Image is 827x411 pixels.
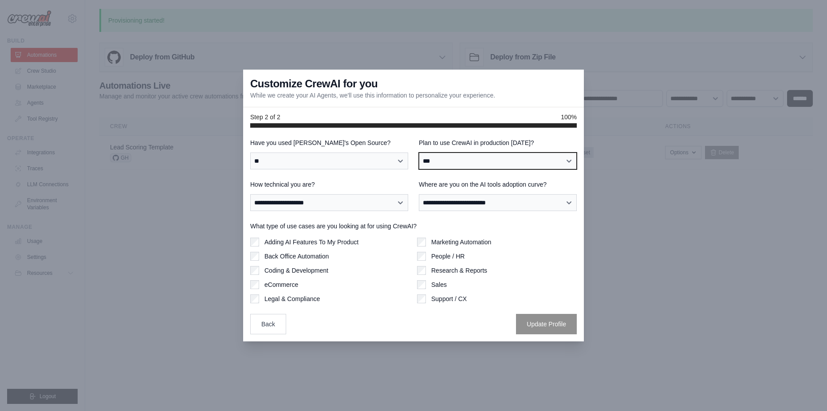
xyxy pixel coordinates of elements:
[431,252,465,261] label: People / HR
[419,138,577,147] label: Plan to use CrewAI in production [DATE]?
[431,238,491,247] label: Marketing Automation
[250,77,378,91] h3: Customize CrewAI for you
[561,113,577,121] span: 100%
[516,314,577,334] button: Update Profile
[431,266,487,275] label: Research & Reports
[250,91,495,100] p: While we create your AI Agents, we'll use this information to personalize your experience.
[250,222,577,231] label: What type of use cases are you looking at for using CrewAI?
[419,180,577,189] label: Where are you on the AI tools adoption curve?
[264,266,328,275] label: Coding & Development
[431,280,447,289] label: Sales
[250,314,286,334] button: Back
[250,138,408,147] label: Have you used [PERSON_NAME]'s Open Source?
[264,294,320,303] label: Legal & Compliance
[264,238,358,247] label: Adding AI Features To My Product
[264,280,298,289] label: eCommerce
[264,252,329,261] label: Back Office Automation
[431,294,467,303] label: Support / CX
[250,113,280,121] span: Step 2 of 2
[250,180,408,189] label: How technical you are?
